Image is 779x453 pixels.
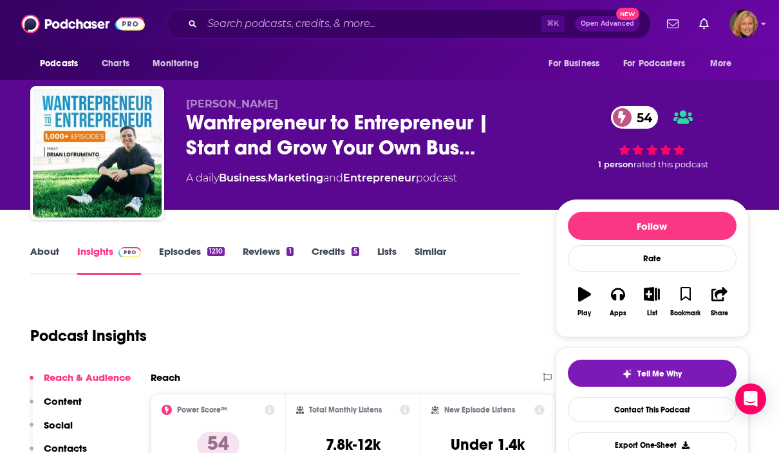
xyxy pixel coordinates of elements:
[77,245,141,275] a: InsightsPodchaser Pro
[44,395,82,407] p: Content
[622,369,632,379] img: tell me why sparkle
[637,369,682,379] span: Tell Me Why
[581,21,634,27] span: Open Advanced
[415,245,446,275] a: Similar
[701,51,748,76] button: open menu
[556,98,749,178] div: 54 1 personrated this podcast
[540,51,615,76] button: open menu
[598,160,634,169] span: 1 person
[44,371,131,384] p: Reach & Audience
[33,89,162,217] img: Wantrepreneur to Entrepreneur | Start and Grow Your Own Business
[151,371,180,384] h2: Reach
[352,247,359,256] div: 5
[634,160,708,169] span: rated this podcast
[568,360,737,387] button: tell me why sparkleTell Me Why
[309,405,382,414] h2: Total Monthly Listens
[177,405,227,414] h2: Power Score™
[577,310,591,317] div: Play
[153,55,198,73] span: Monitoring
[623,55,685,73] span: For Podcasters
[710,55,732,73] span: More
[568,212,737,240] button: Follow
[616,8,639,20] span: New
[118,247,141,257] img: Podchaser Pro
[729,10,758,38] span: Logged in as LauraHVM
[268,172,323,184] a: Marketing
[40,55,78,73] span: Podcasts
[694,13,714,35] a: Show notifications dropdown
[702,279,736,325] button: Share
[202,14,541,34] input: Search podcasts, credits, & more...
[30,371,131,395] button: Reach & Audience
[323,172,343,184] span: and
[377,245,397,275] a: Lists
[575,16,640,32] button: Open AdvancedNew
[30,326,147,346] h1: Podcast Insights
[729,10,758,38] button: Show profile menu
[266,172,268,184] span: ,
[568,397,737,422] a: Contact This Podcast
[30,245,59,275] a: About
[243,245,293,275] a: Reviews1
[601,279,635,325] button: Apps
[549,55,599,73] span: For Business
[312,245,359,275] a: Credits5
[541,15,565,32] span: ⌘ K
[635,279,668,325] button: List
[615,51,704,76] button: open menu
[729,10,758,38] img: User Profile
[44,419,73,431] p: Social
[662,13,684,35] a: Show notifications dropdown
[610,310,626,317] div: Apps
[343,172,416,184] a: Entrepreneur
[93,51,137,76] a: Charts
[647,310,657,317] div: List
[711,310,728,317] div: Share
[219,172,266,184] a: Business
[102,55,129,73] span: Charts
[624,106,659,129] span: 54
[611,106,659,129] a: 54
[568,245,737,272] div: Rate
[21,12,145,36] img: Podchaser - Follow, Share and Rate Podcasts
[159,245,225,275] a: Episodes1210
[207,247,225,256] div: 1210
[186,98,278,110] span: [PERSON_NAME]
[186,171,457,186] div: A daily podcast
[669,279,702,325] button: Bookmark
[286,247,293,256] div: 1
[444,405,515,414] h2: New Episode Listens
[735,384,766,414] div: Open Intercom Messenger
[167,9,651,39] div: Search podcasts, credits, & more...
[30,395,82,419] button: Content
[30,419,73,443] button: Social
[568,279,601,325] button: Play
[670,310,700,317] div: Bookmark
[31,51,95,76] button: open menu
[144,51,215,76] button: open menu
